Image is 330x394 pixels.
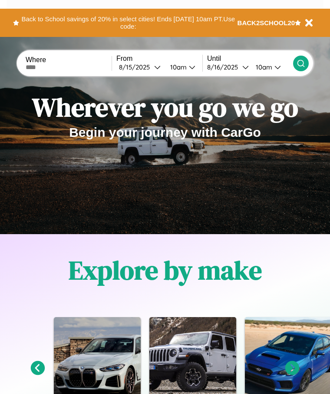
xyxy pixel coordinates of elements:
div: 8 / 16 / 2025 [207,63,242,71]
button: Back to School savings of 20% in select cities! Ends [DATE] 10am PT.Use code: [19,13,238,33]
button: 10am [163,63,202,72]
label: From [116,55,202,63]
div: 8 / 15 / 2025 [119,63,154,71]
div: 10am [251,63,274,71]
h1: Explore by make [69,252,262,288]
div: 10am [166,63,189,71]
b: BACK2SCHOOL20 [238,19,295,26]
label: Where [26,56,112,64]
button: 10am [249,63,293,72]
button: 8/15/2025 [116,63,163,72]
label: Until [207,55,293,63]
